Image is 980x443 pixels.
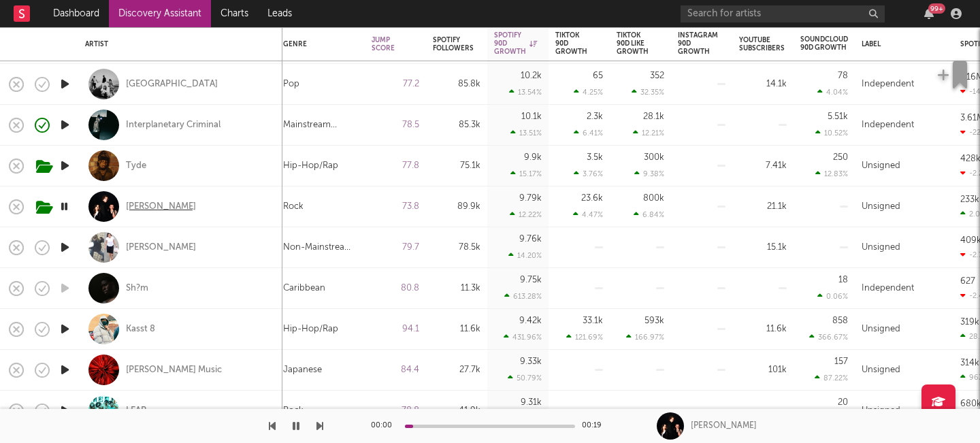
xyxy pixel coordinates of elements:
div: Tiktok 90D Like Growth [617,31,649,56]
div: 300k [644,153,664,162]
div: 87.22 % [815,374,848,382]
div: 89.9k [433,199,480,215]
div: [PERSON_NAME] [126,201,196,213]
div: [GEOGRAPHIC_DATA] [126,78,218,91]
div: 319k [960,318,979,327]
div: 12.83 % [815,169,848,178]
div: Soundcloud 90D Growth [800,35,848,52]
div: 00:19 [582,418,609,434]
div: 6.41 % [574,129,603,137]
div: 9.9k [524,153,542,162]
div: 3.5k [587,153,603,162]
div: 73.8 [372,199,419,215]
div: 23.6k [581,194,603,203]
div: YouTube Subscribers [739,36,785,52]
div: 121.69 % [566,333,603,342]
div: 85.3k [433,117,480,133]
div: 4.04 % [817,88,848,97]
div: 27.7k [433,362,480,378]
div: 32.35 % [632,88,664,97]
div: 15.17 % [510,169,542,178]
div: 11.6k [433,321,480,338]
div: 78.5k [433,240,480,256]
div: 800k [643,194,664,203]
div: 2.3k [587,112,603,121]
div: 858 [832,316,848,325]
div: 41.9k [433,403,480,419]
div: 99 + [928,3,945,14]
div: 13.51 % [510,129,542,137]
div: 9.33k [520,357,542,366]
div: 9.79k [519,194,542,203]
div: 9.75k [520,276,542,284]
a: Interplanetary Criminal [126,119,220,131]
div: 10.52 % [815,129,848,137]
div: 233k [960,195,979,204]
div: Sh?m [126,282,148,295]
div: [PERSON_NAME] [126,242,196,254]
button: 99+ [924,8,934,19]
div: Non-Mainstream Electronic [283,240,358,256]
div: Caribbean [283,280,325,297]
div: 12.22 % [510,210,542,219]
div: Genre [283,40,351,48]
div: 627 [960,277,975,286]
div: 9.31k [521,398,542,407]
div: Unsigned [862,321,900,338]
div: 75.1k [433,158,480,174]
div: Unsigned [862,362,900,378]
div: Unsigned [862,199,900,215]
div: Japanese [283,362,322,378]
div: 13.54 % [509,88,542,97]
div: 4.47 % [573,210,603,219]
div: 5.51k [828,112,848,121]
div: Independent [862,76,914,93]
div: 14.1k [739,76,787,93]
a: [PERSON_NAME] Music [126,364,222,376]
div: Spotify Followers [433,36,474,52]
div: 166.97 % [626,333,664,342]
div: Hip-Hop/Rap [283,158,338,174]
div: 314k [960,359,979,367]
div: Jump Score [372,36,399,52]
div: 21.1k [739,199,787,215]
div: Independent [862,117,914,133]
div: 157 [834,357,848,366]
div: 84.4 [372,362,419,378]
div: 0.06 % [817,292,848,301]
div: Unsigned [862,240,900,256]
div: 6.84 % [634,210,664,219]
div: 77.2 [372,76,419,93]
div: 366.67 % [809,333,848,342]
div: 3.76 % [574,169,603,178]
div: 593k [644,316,664,325]
a: Kasst 8 [126,323,155,335]
div: [PERSON_NAME] [691,420,757,432]
div: 20 [838,398,848,407]
div: 10.1k [521,112,542,121]
div: 352 [650,71,664,80]
div: 78.8 [372,403,419,419]
div: 50.79 % [508,374,542,382]
div: 00:00 [371,418,398,434]
div: Pop [283,76,299,93]
div: 250 [833,153,848,162]
div: 18 [838,276,848,284]
div: 85.8k [433,76,480,93]
div: 14.20 % [508,251,542,260]
div: 78.5 [372,117,419,133]
div: 4.25 % [574,88,603,97]
div: Unsigned [862,403,900,419]
div: 11.6k [739,321,787,338]
div: 101k [739,362,787,378]
a: Tyde [126,160,146,172]
div: 79.7 [372,240,419,256]
div: Label [862,40,940,48]
div: Unsigned [862,158,900,174]
div: 28.1k [643,112,664,121]
div: 94.1 [372,321,419,338]
a: LEAP [126,405,146,417]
